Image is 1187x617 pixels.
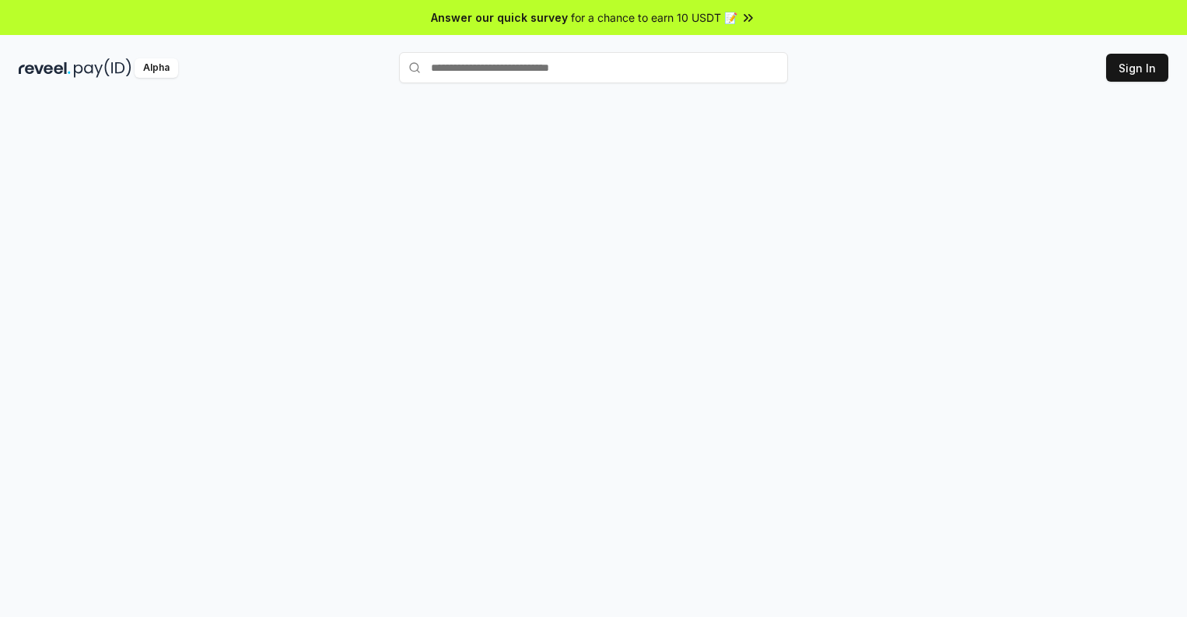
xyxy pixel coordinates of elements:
[1106,54,1168,82] button: Sign In
[431,9,568,26] span: Answer our quick survey
[19,58,71,78] img: reveel_dark
[135,58,178,78] div: Alpha
[74,58,131,78] img: pay_id
[571,9,737,26] span: for a chance to earn 10 USDT 📝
